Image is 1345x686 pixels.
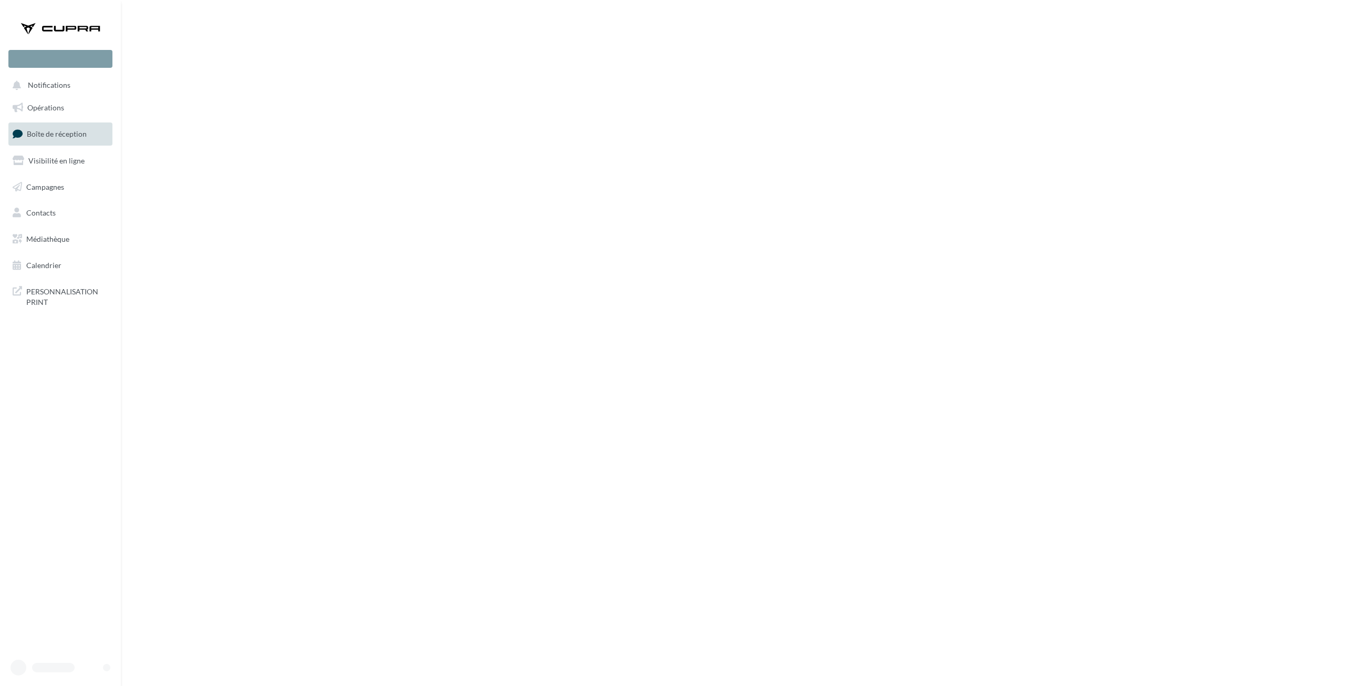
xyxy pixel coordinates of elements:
span: Campagnes [26,182,64,191]
a: Visibilité en ligne [6,150,115,172]
div: Nouvelle campagne [8,50,112,68]
a: Boîte de réception [6,122,115,145]
span: Visibilité en ligne [28,156,85,165]
a: Campagnes [6,176,115,198]
span: Calendrier [26,261,61,270]
a: Médiathèque [6,228,115,250]
a: Contacts [6,202,115,224]
span: PERSONNALISATION PRINT [26,284,108,307]
a: Calendrier [6,254,115,277]
a: Opérations [6,97,115,119]
a: PERSONNALISATION PRINT [6,280,115,311]
span: Médiathèque [26,234,69,243]
span: Opérations [27,103,64,112]
span: Notifications [28,81,70,90]
span: Boîte de réception [27,129,87,138]
span: Contacts [26,208,56,217]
